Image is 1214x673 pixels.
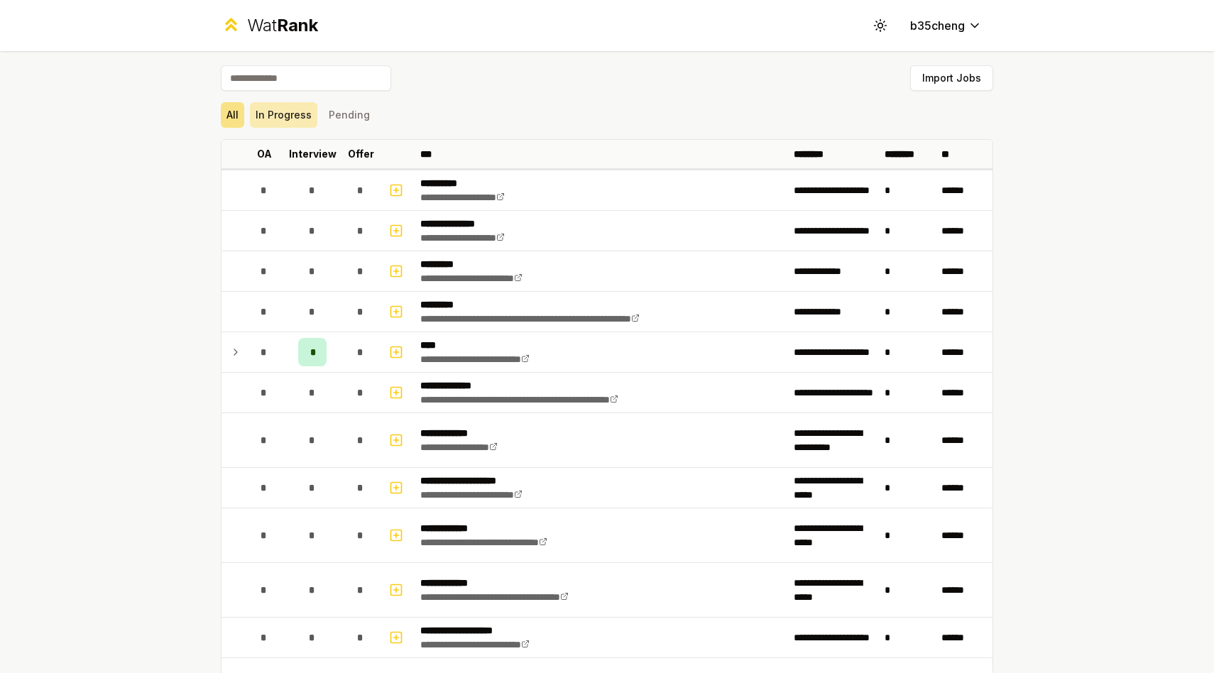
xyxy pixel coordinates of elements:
div: Wat [247,14,318,37]
a: WatRank [221,14,318,37]
button: Import Jobs [910,65,993,91]
button: In Progress [250,102,317,128]
p: OA [257,147,272,161]
p: Interview [289,147,337,161]
span: b35cheng [910,17,965,34]
button: Pending [323,102,376,128]
button: All [221,102,244,128]
p: Offer [348,147,374,161]
span: Rank [277,15,318,35]
button: b35cheng [899,13,993,38]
